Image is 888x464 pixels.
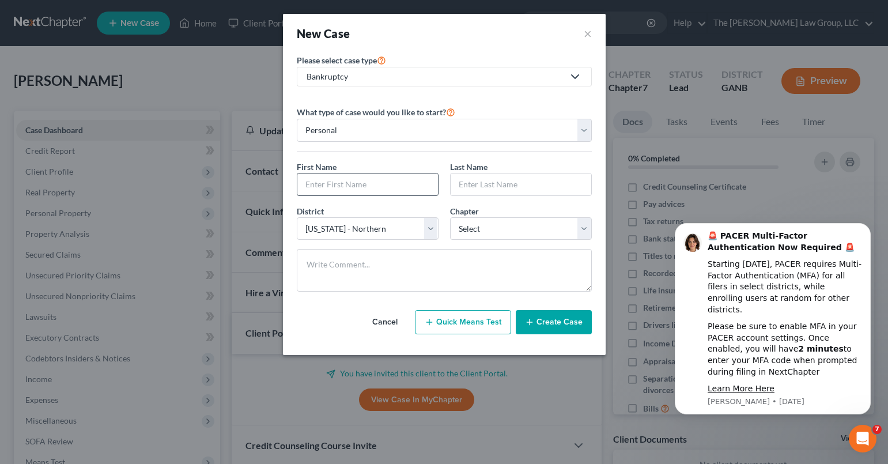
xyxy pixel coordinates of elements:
span: First Name [297,162,337,172]
iframe: Intercom live chat [849,425,876,452]
button: × [584,25,592,42]
button: Create Case [516,310,592,334]
span: Chapter [450,206,479,216]
span: Please select case type [297,55,377,65]
input: Enter First Name [297,173,438,195]
label: What type of case would you like to start? [297,105,455,119]
button: Cancel [360,311,410,334]
span: District [297,206,324,216]
iframe: Intercom notifications message [658,206,888,433]
strong: New Case [297,27,350,40]
span: Last Name [450,162,488,172]
span: 7 [872,425,882,434]
div: Bankruptcy [307,71,564,82]
input: Enter Last Name [451,173,591,195]
button: Quick Means Test [415,310,511,334]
